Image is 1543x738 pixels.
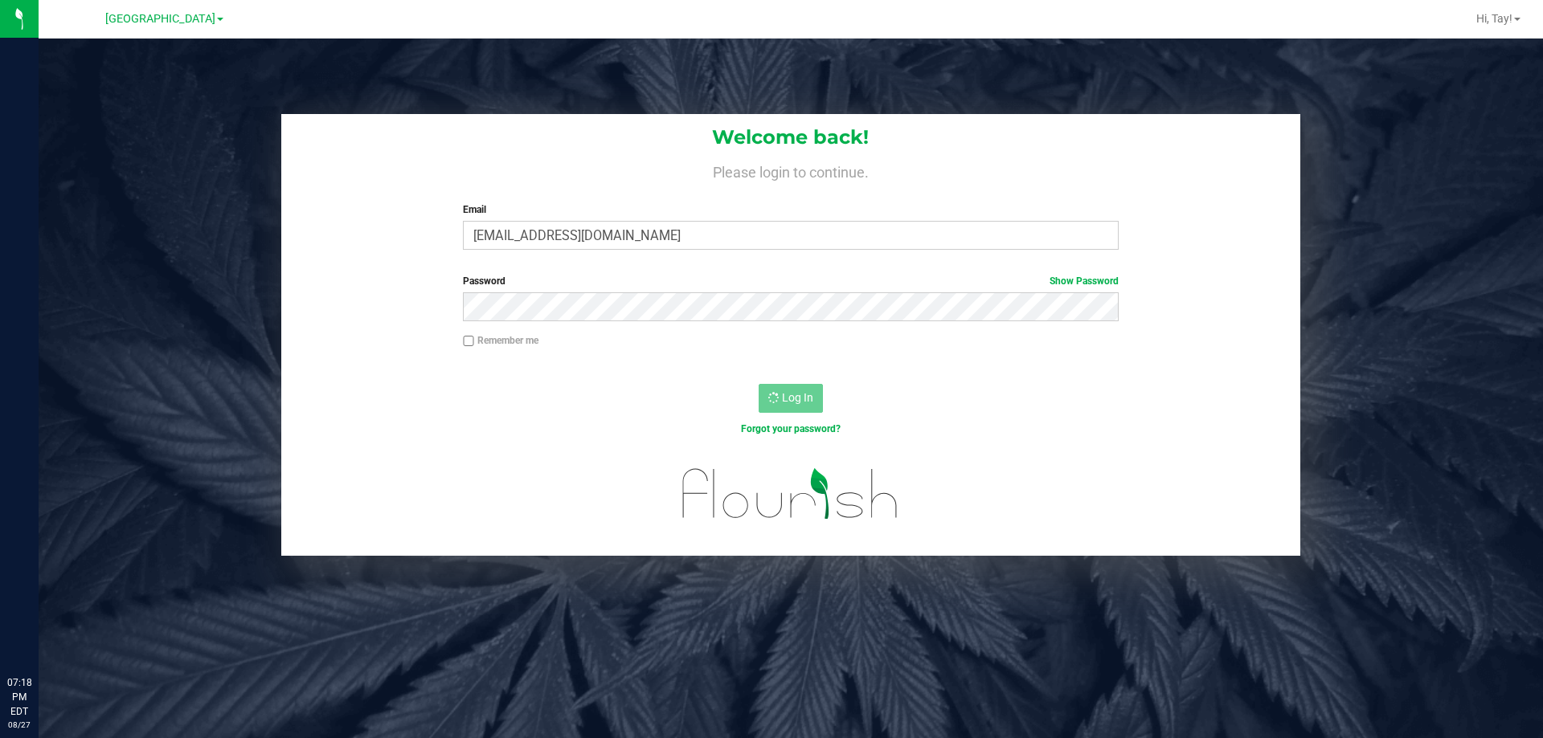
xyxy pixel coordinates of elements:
[463,202,1118,217] label: Email
[105,12,215,26] span: [GEOGRAPHIC_DATA]
[463,336,474,347] input: Remember me
[782,391,813,404] span: Log In
[463,275,505,287] span: Password
[7,675,31,719] p: 07:18 PM EDT
[1476,12,1512,25] span: Hi, Tay!
[463,333,538,348] label: Remember me
[281,127,1300,148] h1: Welcome back!
[281,161,1300,180] h4: Please login to continue.
[7,719,31,731] p: 08/27
[759,384,823,413] button: Log In
[663,453,918,535] img: flourish_logo.svg
[1050,275,1119,287] a: Show Password
[741,423,841,434] a: Forgot your password?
